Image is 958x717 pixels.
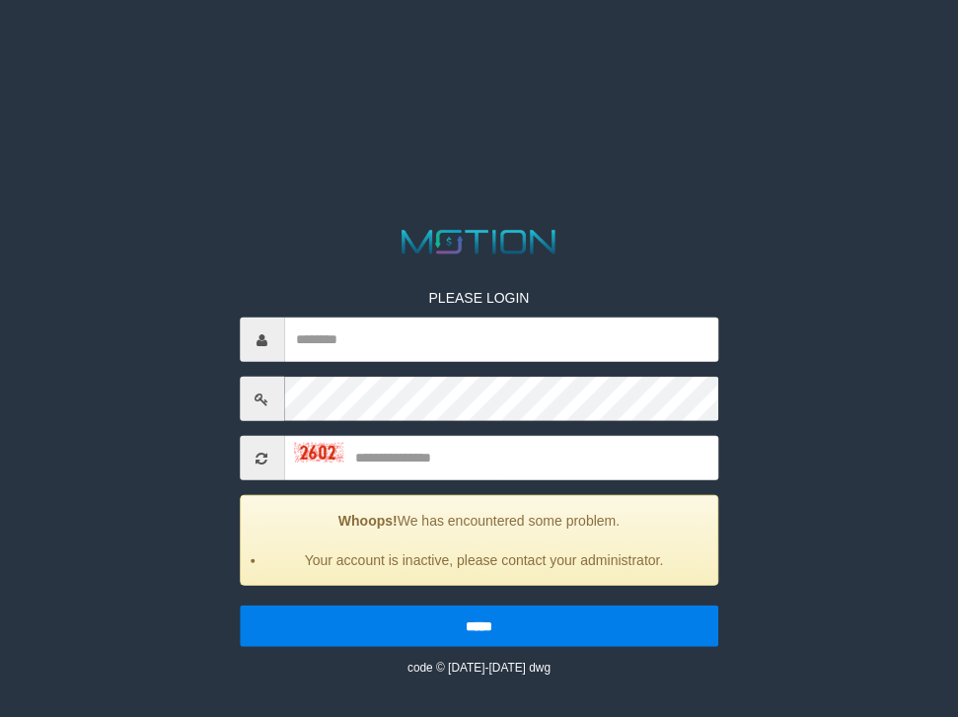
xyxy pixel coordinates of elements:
[396,226,563,258] img: MOTION_logo.png
[240,495,719,586] div: We has encountered some problem.
[265,550,703,570] li: Your account is inactive, please contact your administrator.
[240,288,719,308] p: PLEASE LOGIN
[338,513,398,529] strong: Whoops!
[294,443,343,463] img: captcha
[407,661,551,675] small: code © [DATE]-[DATE] dwg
